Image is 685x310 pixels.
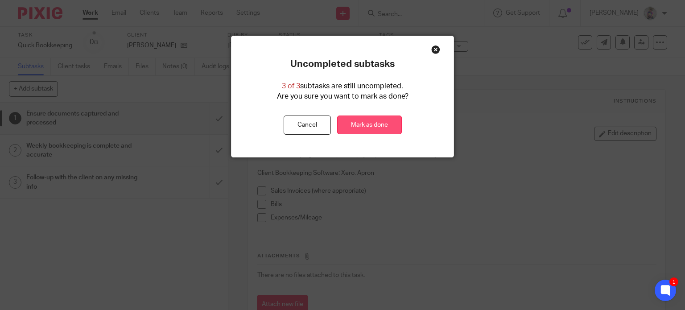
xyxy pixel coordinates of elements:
[282,83,300,90] span: 3 of 3
[290,58,395,70] p: Uncompleted subtasks
[431,45,440,54] div: Close this dialog window
[282,81,403,91] p: subtasks are still uncompleted.
[284,116,331,135] button: Cancel
[277,91,409,102] p: Are you sure you want to mark as done?
[337,116,402,135] a: Mark as done
[669,277,678,286] div: 1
